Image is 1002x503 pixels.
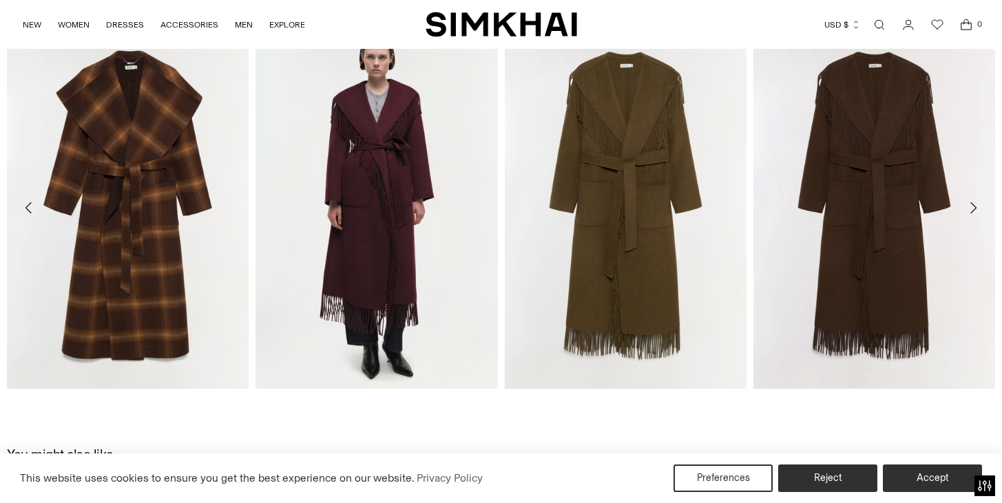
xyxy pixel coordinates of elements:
[160,10,218,40] a: ACCESSORIES
[778,464,877,492] button: Reject
[426,11,577,38] a: SIMKHAI
[895,11,922,39] a: Go to the account page
[824,10,861,40] button: USD $
[753,26,995,389] img: Carrie Fringe Coat
[58,10,90,40] a: WOMEN
[505,26,747,389] img: Carrie Fringe Coat
[23,10,41,40] a: NEW
[255,26,497,389] img: Carrie Coat
[20,471,415,484] span: This website uses cookies to ensure you get the best experience on our website.
[106,10,144,40] a: DRESSES
[14,193,44,223] button: Move to previous carousel slide
[883,464,982,492] button: Accept
[674,464,773,492] button: Preferences
[952,11,980,39] a: Open cart modal
[11,451,138,492] iframe: Sign Up via Text for Offers
[7,447,114,462] h2: You might also like
[7,26,249,389] img: Mulhollond Wool Robe Coat
[235,10,253,40] a: MEN
[973,18,985,30] span: 0
[866,11,893,39] a: Open search modal
[415,468,485,489] a: Privacy Policy (opens in a new tab)
[923,11,951,39] a: Wishlist
[269,10,305,40] a: EXPLORE
[958,193,988,223] button: Move to next carousel slide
